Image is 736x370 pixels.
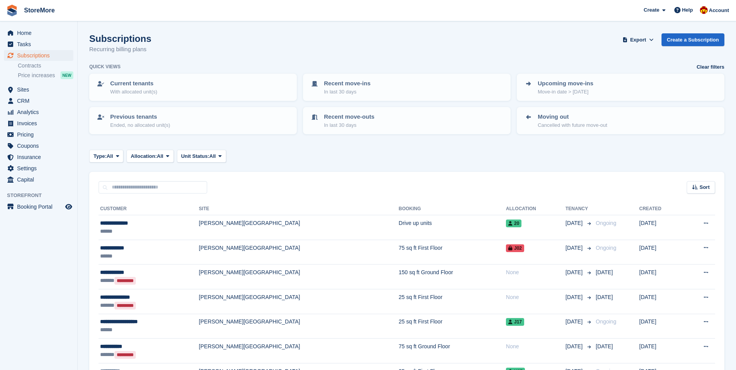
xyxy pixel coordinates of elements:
span: Price increases [18,72,55,79]
span: J02 [506,244,524,252]
span: Booking Portal [17,201,64,212]
p: Ended, no allocated unit(s) [110,121,170,129]
span: Account [709,7,729,14]
a: menu [4,84,73,95]
a: StoreMore [21,4,58,17]
p: Moving out [538,112,607,121]
span: [DATE] [596,343,613,349]
span: Type: [94,152,107,160]
td: 75 sq ft Ground Floor [399,339,506,363]
a: Contracts [18,62,73,69]
span: All [210,152,216,160]
span: J17 [506,318,524,326]
td: [PERSON_NAME][GEOGRAPHIC_DATA] [199,289,399,314]
a: menu [4,107,73,118]
a: Upcoming move-ins Move-in date > [DATE] [518,74,724,100]
span: Export [630,36,646,44]
p: In last 30 days [324,121,374,129]
h1: Subscriptions [89,33,151,44]
a: menu [4,50,73,61]
a: menu [4,95,73,106]
td: 25 sq ft First Floor [399,289,506,314]
div: None [506,342,566,351]
span: Subscriptions [17,50,64,61]
span: [DATE] [596,269,613,275]
span: [DATE] [566,342,584,351]
a: menu [4,39,73,50]
a: menu [4,28,73,38]
p: Current tenants [110,79,157,88]
a: Preview store [64,202,73,211]
h6: Quick views [89,63,121,70]
span: Analytics [17,107,64,118]
a: menu [4,163,73,174]
span: Unit Status: [181,152,210,160]
p: Recent move-outs [324,112,374,121]
a: Current tenants With allocated unit(s) [90,74,296,100]
div: None [506,293,566,301]
span: Insurance [17,152,64,163]
div: None [506,268,566,277]
p: Previous tenants [110,112,170,121]
span: All [107,152,113,160]
button: Allocation: All [126,150,174,163]
span: All [157,152,163,160]
a: Previous tenants Ended, no allocated unit(s) [90,108,296,133]
span: [DATE] [566,244,584,252]
a: Recent move-outs In last 30 days [304,108,510,133]
p: Upcoming move-ins [538,79,593,88]
a: Price increases NEW [18,71,73,80]
p: Recurring billing plans [89,45,151,54]
span: 20 [506,220,521,227]
th: Booking [399,203,506,215]
th: Created [639,203,683,215]
img: stora-icon-8386f47178a22dfd0bd8f6a31ec36ba5ce8667c1dd55bd0f319d3a0aa187defe.svg [6,5,18,16]
span: [DATE] [596,294,613,300]
a: menu [4,201,73,212]
td: [PERSON_NAME][GEOGRAPHIC_DATA] [199,339,399,363]
a: menu [4,174,73,185]
a: Clear filters [696,63,724,71]
p: Recent move-ins [324,79,371,88]
td: 25 sq ft First Floor [399,314,506,339]
span: Pricing [17,129,64,140]
td: 150 sq ft Ground Floor [399,265,506,289]
span: Invoices [17,118,64,129]
td: [PERSON_NAME][GEOGRAPHIC_DATA] [199,240,399,265]
td: [DATE] [639,215,683,240]
p: In last 30 days [324,88,371,96]
th: Allocation [506,203,566,215]
span: [DATE] [566,219,584,227]
span: Settings [17,163,64,174]
th: Site [199,203,399,215]
a: menu [4,152,73,163]
span: Capital [17,174,64,185]
td: 75 sq ft First Floor [399,240,506,265]
img: Store More Team [700,6,708,14]
td: Drive up units [399,215,506,240]
span: Ongoing [596,245,617,251]
span: Tasks [17,39,64,50]
span: Coupons [17,140,64,151]
th: Customer [99,203,199,215]
span: Allocation: [131,152,157,160]
a: menu [4,129,73,140]
a: Recent move-ins In last 30 days [304,74,510,100]
span: Sort [700,183,710,191]
span: Home [17,28,64,38]
td: [DATE] [639,339,683,363]
td: [PERSON_NAME][GEOGRAPHIC_DATA] [199,314,399,339]
span: Ongoing [596,318,617,325]
a: Moving out Cancelled with future move-out [518,108,724,133]
span: Ongoing [596,220,617,226]
th: Tenancy [566,203,593,215]
span: Create [644,6,659,14]
span: [DATE] [566,318,584,326]
span: Storefront [7,192,77,199]
span: [DATE] [566,268,584,277]
td: [DATE] [639,240,683,265]
span: Help [682,6,693,14]
p: Cancelled with future move-out [538,121,607,129]
td: [PERSON_NAME][GEOGRAPHIC_DATA] [199,215,399,240]
td: [DATE] [639,314,683,339]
